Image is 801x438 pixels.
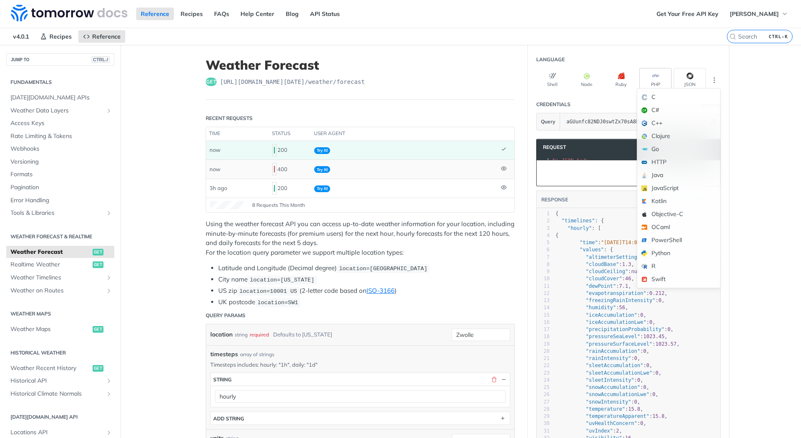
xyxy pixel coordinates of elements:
[537,254,550,261] div: 7
[637,221,720,234] div: OCaml
[49,33,72,40] span: Recipes
[708,74,721,86] button: More Languages
[537,275,550,282] div: 10
[640,312,643,318] span: 0
[634,355,637,361] span: 0
[537,355,550,362] div: 21
[556,305,628,310] span: : ,
[537,377,550,384] div: 24
[210,201,244,209] canvas: Line Graph
[562,158,574,164] span: JSON
[586,261,619,267] span: "cloudBase"
[652,391,655,397] span: 0
[556,232,558,238] span: {
[580,247,604,253] span: "values"
[605,68,637,92] button: Ruby
[556,247,613,253] span: : {
[240,351,274,358] div: array of strings
[209,8,234,20] a: FAQs
[556,399,640,405] span: : ,
[556,326,674,332] span: : ,
[637,247,720,260] div: Python
[541,118,556,125] span: Query
[637,169,720,182] div: Java
[206,115,253,122] div: Recent Requests
[586,355,631,361] span: "rainIntensity"
[536,101,571,108] div: Credentials
[272,181,307,196] div: 200
[236,8,279,20] a: Help Center
[643,334,665,339] span: 1023.45
[586,269,628,274] span: "cloudCeiling"
[541,196,568,204] button: RESPONSE
[556,240,659,245] span: : ,
[556,319,656,325] span: : ,
[500,375,507,383] button: Hide
[537,157,551,164] div: 1
[637,104,720,117] div: C#
[556,261,634,267] span: : ,
[206,57,515,73] h1: Weather Forecast
[206,312,245,319] div: Query Params
[637,377,640,383] span: 0
[586,420,637,426] span: "uvHealthConcern"
[649,319,652,325] span: 0
[541,167,553,180] button: Copy to clipboard
[580,240,598,245] span: "time"
[6,375,114,387] a: Historical APIShow subpages for Historical API
[556,312,646,318] span: : ,
[274,185,275,192] span: 200
[235,328,248,341] div: string
[537,413,550,420] div: 29
[93,261,103,268] span: get
[556,348,649,354] span: : ,
[272,162,307,176] div: 400
[667,326,670,332] span: 0
[6,207,114,219] a: Tools & LibrariesShow subpages for Tools & Libraries
[314,166,330,173] span: Try It!
[6,258,114,271] a: Realtime Weatherget
[206,127,269,141] th: time
[625,276,631,282] span: 46
[562,113,709,130] input: apikey
[571,68,603,92] button: Node
[537,261,550,268] div: 8
[6,310,114,318] h2: Weather Maps
[6,349,114,357] h2: Historical Weather
[601,240,655,245] span: "[DATE]T14:00:00Z"
[6,181,114,194] a: Pagination
[637,195,720,208] div: Kotlin
[537,348,550,355] div: 20
[6,156,114,168] a: Versioning
[537,283,550,290] div: 11
[586,406,625,412] span: "temperature"
[10,132,112,141] span: Rate Limiting & Tokens
[556,283,631,289] span: : ,
[10,170,112,179] span: Formats
[537,239,550,246] div: 5
[218,275,515,284] li: City name
[539,143,566,151] span: Request
[10,261,90,269] span: Realtime Weather
[209,166,220,172] span: now
[6,91,114,104] a: [DATE][DOMAIN_NAME] APIs
[218,263,515,273] li: Latitude and Longitude (Decimal degree)
[210,328,233,341] label: location
[106,287,112,294] button: Show subpages for Weather on Routes
[586,283,616,289] span: "dewPoint"
[556,377,643,383] span: : ,
[655,370,658,376] span: 0
[36,30,76,43] a: Recipes
[586,362,643,368] span: "sleetAccumulation"
[586,254,640,260] span: "altimeterSetting"
[537,304,550,311] div: 14
[6,323,114,336] a: Weather Mapsget
[556,269,646,274] span: : ,
[6,53,114,66] button: JUMP TOCTRL-/
[537,370,550,377] div: 23
[537,384,550,391] div: 25
[556,370,661,376] span: : ,
[643,384,646,390] span: 0
[586,334,640,339] span: "pressureSeaLevel"
[586,348,640,354] span: "rainAccumulation"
